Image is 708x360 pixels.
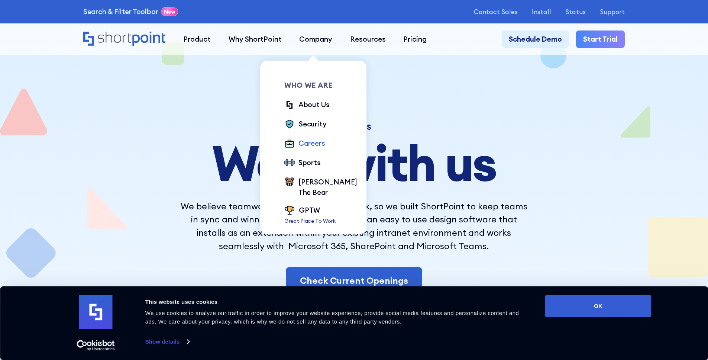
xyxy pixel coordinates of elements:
a: Why ShortPoint [220,30,291,48]
a: Check Current Openings [286,267,422,295]
p: Great Place To Work [284,217,336,225]
div: This website uses cookies [145,298,528,306]
a: Contact Sales [474,8,518,15]
a: Resources [341,30,395,48]
div: GPTW [299,205,320,216]
a: Search & Filter Toolbar [83,6,158,17]
div: Why ShortPoint [229,34,282,45]
a: Pricing [395,30,436,48]
a: [PERSON_NAME] The Bear [284,177,358,198]
h1: careers [177,124,531,131]
a: Install [532,8,551,15]
div: Who we are [284,82,358,89]
a: Start Trial [576,30,625,48]
a: Home [83,32,165,47]
a: GPTW [284,205,336,217]
div: Resources [350,34,386,45]
div: Company [299,34,332,45]
div: [PERSON_NAME] The Bear [298,177,358,198]
h2: Work with us [177,141,531,186]
div: Careers [298,138,325,149]
a: Company [290,30,341,48]
img: logo [79,295,113,329]
div: Pricing [403,34,427,45]
button: OK [545,295,652,317]
a: Schedule Demo [502,30,569,48]
div: Product [183,34,211,45]
div: Sports [298,157,321,168]
a: Security [284,119,327,131]
a: Usercentrics Cookiebot - opens in a new window [63,340,128,351]
a: Show details [145,336,189,347]
a: Sports [284,157,321,170]
a: Status [565,8,586,15]
a: Careers [284,138,325,150]
a: Product [174,30,220,48]
a: About Us [284,99,330,112]
span: We use cookies to analyze our traffic in order to improve your website experience, provide social... [145,310,519,325]
p: We believe teamwork makes the dream work, so we built ShortPoint to keep teams in sync and winnin... [177,200,531,253]
div: Security [299,119,326,129]
div: About Us [298,99,330,110]
a: Support [600,8,625,15]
